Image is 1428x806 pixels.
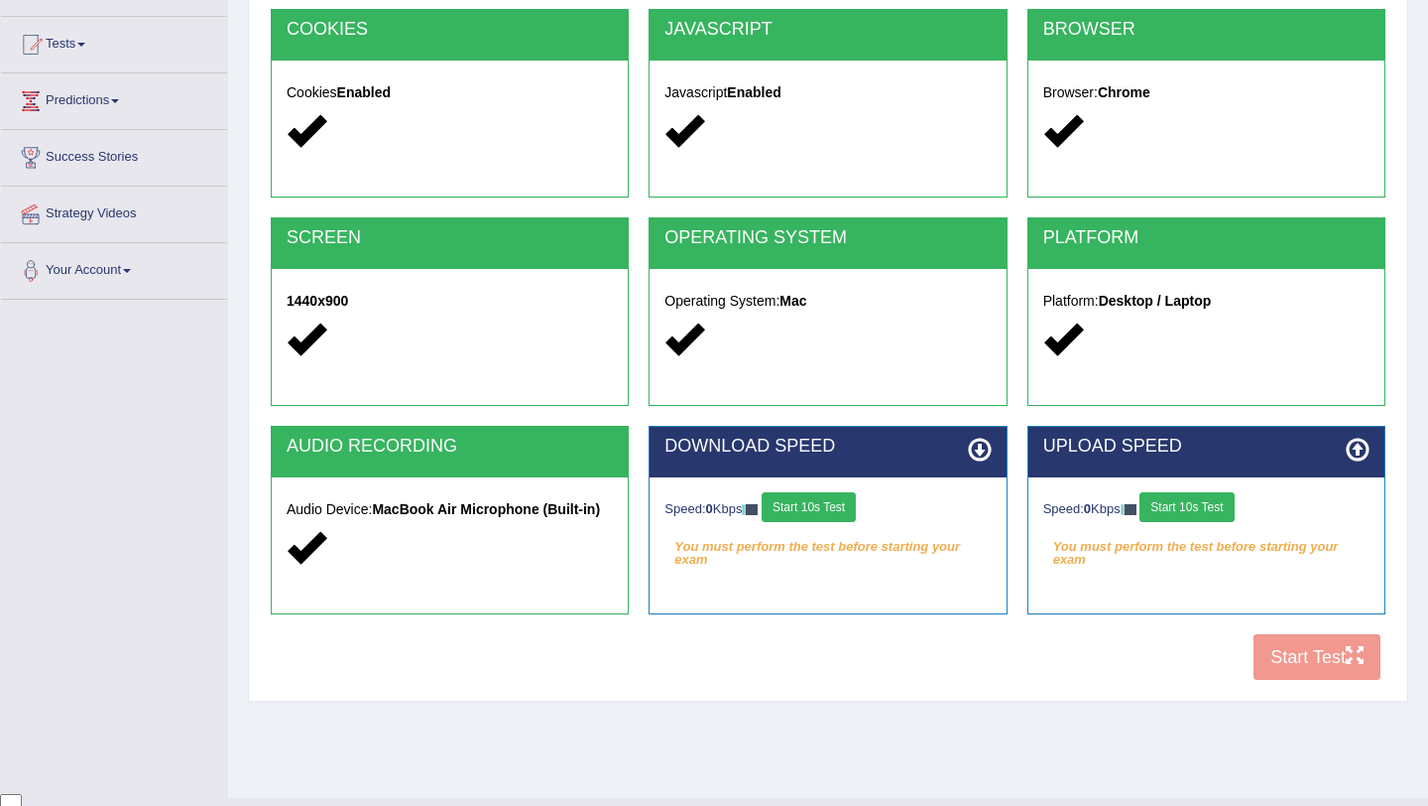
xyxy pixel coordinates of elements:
em: You must perform the test before starting your exam [1043,532,1369,562]
strong: 0 [1084,501,1091,516]
h5: Browser: [1043,85,1369,100]
h5: Cookies [287,85,613,100]
h5: Platform: [1043,294,1369,309]
strong: Desktop / Laptop [1099,293,1212,309]
strong: Enabled [727,84,780,100]
div: Speed: Kbps [1043,492,1369,527]
strong: 1440x900 [287,293,348,309]
em: You must perform the test before starting your exam [664,532,991,562]
strong: Enabled [337,84,391,100]
h2: BROWSER [1043,20,1369,40]
img: ajax-loader-fb-connection.gif [1121,504,1136,515]
a: Predictions [1,73,227,123]
h2: DOWNLOAD SPEED [664,437,991,457]
h2: SCREEN [287,228,613,248]
img: ajax-loader-fb-connection.gif [742,504,758,515]
button: Start 10s Test [762,492,856,522]
button: Start 10s Test [1139,492,1234,522]
h2: UPLOAD SPEED [1043,437,1369,457]
a: Success Stories [1,130,227,180]
strong: Chrome [1098,84,1150,100]
h2: AUDIO RECORDING [287,437,613,457]
h2: JAVASCRIPT [664,20,991,40]
div: Speed: Kbps [664,492,991,527]
a: Strategy Videos [1,187,227,236]
a: Tests [1,17,227,67]
a: Your Account [1,243,227,293]
h2: COOKIES [287,20,613,40]
h5: Javascript [664,85,991,100]
strong: MacBook Air Microphone (Built-in) [372,501,600,517]
h5: Audio Device: [287,502,613,517]
strong: Mac [779,293,806,309]
h2: PLATFORM [1043,228,1369,248]
h2: OPERATING SYSTEM [664,228,991,248]
h5: Operating System: [664,294,991,309]
strong: 0 [706,501,713,516]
